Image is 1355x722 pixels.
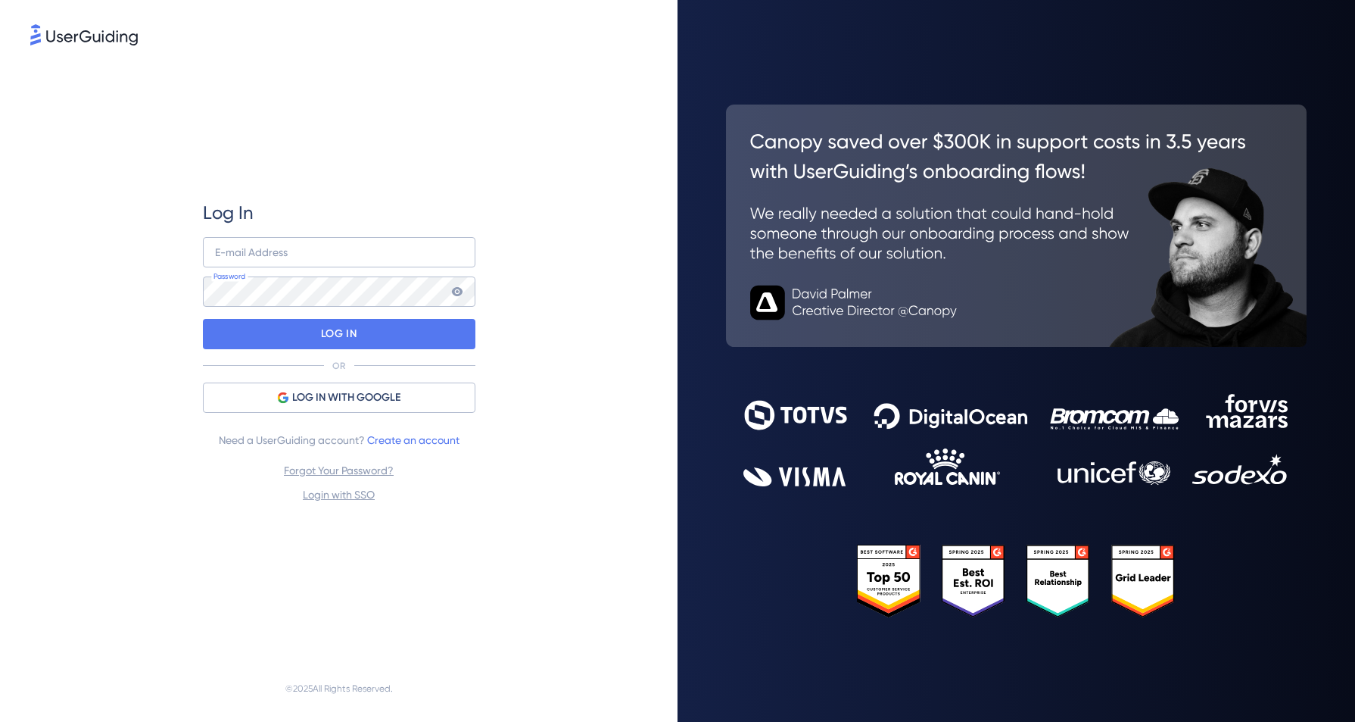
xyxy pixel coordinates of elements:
span: Need a UserGuiding account? [219,431,459,449]
p: OR [332,360,345,372]
span: Log In [203,201,254,225]
span: LOG IN WITH GOOGLE [292,389,400,407]
img: 26c0aa7c25a843aed4baddd2b5e0fa68.svg [726,105,1307,348]
a: Create an account [367,434,459,446]
a: Forgot Your Password? [284,464,394,477]
img: 8faab4ba6bc7696a72372aa768b0286c.svg [30,24,138,45]
img: 25303e33045975176eb484905ab012ff.svg [857,545,1176,617]
span: © 2025 All Rights Reserved. [285,680,393,698]
a: Login with SSO [303,489,375,501]
img: 9302ce2ac39453076f5bc0f2f2ca889b.svg [743,394,1289,487]
input: example@company.com [203,237,475,267]
p: LOG IN [321,322,357,346]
